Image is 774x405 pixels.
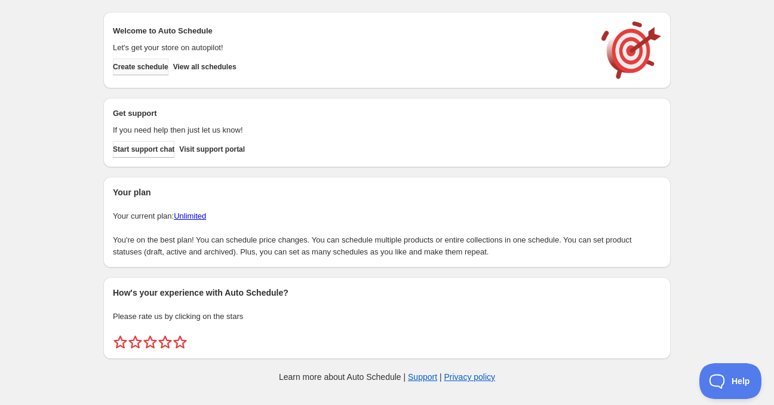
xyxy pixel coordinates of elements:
h2: Welcome to Auto Schedule [113,25,589,37]
p: Learn more about Auto Schedule | | [279,371,495,383]
span: Create schedule [113,62,168,72]
a: Support [408,372,437,382]
p: You're on the best plan! You can schedule price changes. You can schedule multiple products or en... [113,234,661,258]
iframe: Toggle Customer Support [699,363,762,399]
a: Unlimited [174,211,206,220]
h2: Get support [113,108,589,119]
p: If you need help then just let us know! [113,124,589,136]
button: View all schedules [173,59,236,75]
button: Create schedule [113,59,168,75]
a: Visit support portal [179,141,245,158]
p: Let's get your store on autopilot! [113,42,589,54]
p: Please rate us by clicking on the stars [113,311,661,323]
h2: Your plan [113,186,661,198]
h2: How's your experience with Auto Schedule? [113,287,661,299]
span: Start support chat [113,145,174,154]
p: Your current plan: [113,210,661,222]
a: Privacy policy [444,372,496,382]
span: Visit support portal [179,145,245,154]
a: Start support chat [113,141,174,158]
span: View all schedules [173,62,236,72]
